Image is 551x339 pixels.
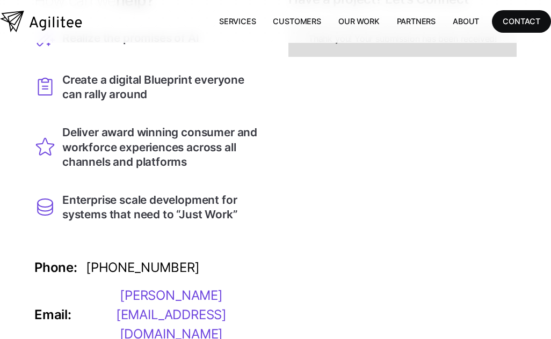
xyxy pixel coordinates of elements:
a: Our Work [330,10,388,32]
a: About [444,10,488,32]
a: Customers [264,10,329,32]
a: Partners [388,10,445,32]
div: CONTACT [503,14,540,28]
a: CONTACT [492,10,551,32]
a: Services [211,10,265,32]
div: Deliver award winning consumer and workforce experiences across all channels and platforms [62,125,263,169]
div: [PHONE_NUMBER] [86,258,200,277]
div: Enterprise scale development for systems that need to “Just Work” [62,193,263,222]
div: Create a digital Blueprint everyone can rally around [62,72,263,101]
div: Phone: [34,261,77,274]
div: Email: [34,308,71,321]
